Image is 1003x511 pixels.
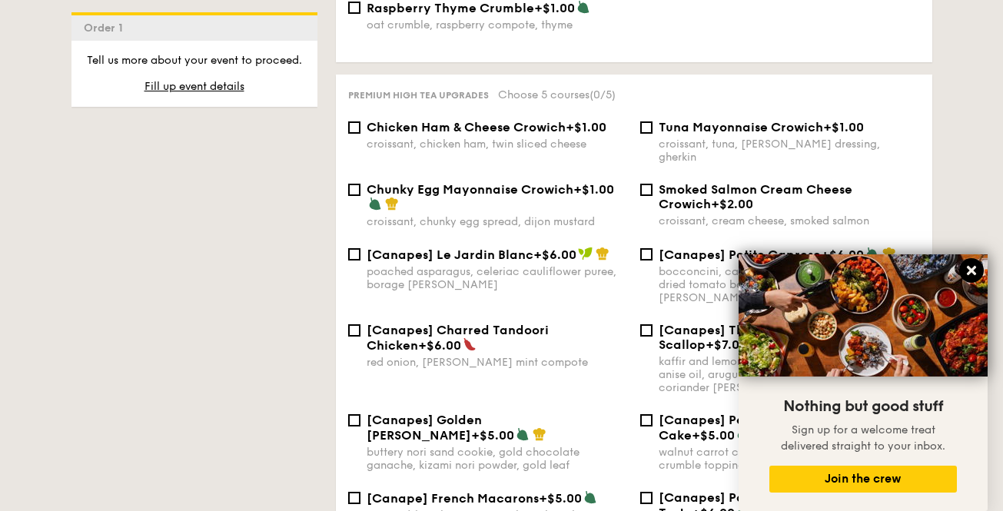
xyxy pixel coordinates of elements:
[573,182,614,197] span: +$1.00
[367,446,628,472] div: buttery nori sand cookie, gold chocolate ganache, kizami nori powder, gold leaf
[736,427,750,441] img: icon-vegetarian.fe4039eb.svg
[367,138,628,151] div: croissant, chicken ham, twin sliced cheese
[659,413,858,443] span: [Canapes] Petite Walnut Carrot Cake
[659,265,920,304] div: bocconcini, candied cherry-tomato puree, semi-dried tomato balsamic dressing, arugula pesto, [PER...
[368,197,382,211] img: icon-vegetarian.fe4039eb.svg
[367,265,628,291] div: poached asparagus, celeriac cauliflower puree, borage [PERSON_NAME]
[367,491,539,506] span: [Canape] French Macarons
[959,258,984,283] button: Close
[640,121,653,134] input: Tuna Mayonnaise Crowich+$1.00croissant, tuna, [PERSON_NAME] dressing, gherkin
[533,427,546,441] img: icon-chef-hat.a58ddaea.svg
[471,428,514,443] span: +$5.00
[144,80,244,93] span: Fill up event details
[659,446,920,472] div: walnut carrot cake, cream cheese mousse, crumble topping, candied orange
[367,182,573,197] span: Chunky Egg Mayonnaise Crowich
[659,120,823,134] span: Tuna Mayonnaise Crowich
[821,247,864,262] span: +$6.00
[659,138,920,164] div: croissant, tuna, [PERSON_NAME] dressing, gherkin
[348,324,360,337] input: [Canapes] Charred Tandoori Chicken+$6.00red onion, [PERSON_NAME] mint compote
[367,120,566,134] span: Chicken Ham & Cheese Crowich
[385,197,399,211] img: icon-chef-hat.a58ddaea.svg
[348,492,360,504] input: [Canape] French Macarons+$5.00assorted french macarons, white chocolate drizzle, gold leaf flakes
[367,323,549,353] span: [Canapes] Charred Tandoori Chicken
[348,2,360,14] input: Raspberry Thyme Crumble+$1.00oat crumble, raspberry compote, thyme
[692,428,735,443] span: +$5.00
[769,466,957,493] button: Join the crew
[583,490,597,504] img: icon-vegetarian.fe4039eb.svg
[578,247,593,260] img: icon-vegan.f8ff3823.svg
[590,88,616,101] span: (0/5)
[640,184,653,196] input: Smoked Salmon Cream Cheese Crowich+$2.00croissant, cream cheese, smoked salmon
[823,120,864,134] span: +$1.00
[596,247,609,260] img: icon-chef-hat.a58ddaea.svg
[463,337,477,351] img: icon-spicy.37a8142b.svg
[659,355,920,394] div: kaffir and lemongrass green mango compote, anise oil, arugula pesto, slow-cooked scallop, coriand...
[882,247,896,260] img: icon-chef-hat.a58ddaea.svg
[640,248,653,260] input: [Canapes] Petite Caprese+$6.00bocconcini, candied cherry-tomato puree, semi-dried tomato balsamic...
[367,413,482,443] span: [Canapes] Golden [PERSON_NAME]
[367,247,533,262] span: [Canapes] Le Jardin Blanc
[659,323,868,352] span: [Canapes] Thai Mango Half-Shell Scallop
[865,247,879,260] img: icon-vegetarian.fe4039eb.svg
[534,1,575,15] span: +$1.00
[348,184,360,196] input: Chunky Egg Mayonnaise Crowich+$1.00croissant, chunky egg spread, dijon mustard
[739,254,988,377] img: DSC07876-Edit02-Large.jpeg
[640,492,653,504] input: [Canapes] Parmesan Dark Chocolate Tarte+$6.00shaved parmesan cheese, luscious salted dark chocola...
[640,324,653,337] input: [Canapes] Thai Mango Half-Shell Scallop+$7.00kaffir and lemongrass green mango compote, anise oil...
[367,18,628,32] div: oat crumble, raspberry compote, thyme
[498,88,616,101] span: Choose 5 courses
[516,427,530,441] img: icon-vegetarian.fe4039eb.svg
[539,491,582,506] span: +$5.00
[711,197,753,211] span: +$2.00
[348,121,360,134] input: Chicken Ham & Cheese Crowich+$1.00croissant, chicken ham, twin sliced cheese
[659,182,852,211] span: Smoked Salmon Cream Cheese Crowich
[783,397,943,416] span: Nothing but good stuff
[566,120,606,134] span: +$1.00
[781,423,945,453] span: Sign up for a welcome treat delivered straight to your inbox.
[659,214,920,227] div: croissant, cream cheese, smoked salmon
[640,414,653,426] input: [Canapes] Petite Walnut Carrot Cake+$5.00walnut carrot cake, cream cheese mousse, crumble topping...
[418,338,461,353] span: +$6.00
[706,337,747,352] span: +$7.00
[348,248,360,260] input: [Canapes] Le Jardin Blanc+$6.00poached asparagus, celeriac cauliflower puree, borage [PERSON_NAME]
[84,22,129,35] span: Order 1
[367,215,628,228] div: croissant, chunky egg spread, dijon mustard
[367,356,628,369] div: red onion, [PERSON_NAME] mint compote
[533,247,576,262] span: +$6.00
[367,1,534,15] span: Raspberry Thyme Crumble
[84,53,305,68] p: Tell us more about your event to proceed.
[348,414,360,426] input: [Canapes] Golden [PERSON_NAME]+$5.00buttery nori sand cookie, gold chocolate ganache, kizami nori...
[348,90,489,101] span: Premium high tea upgrades
[659,247,821,262] span: [Canapes] Petite Caprese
